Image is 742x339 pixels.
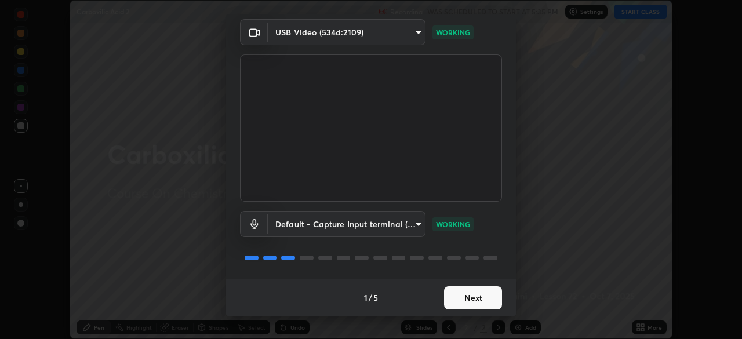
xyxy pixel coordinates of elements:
h4: / [369,291,372,304]
p: WORKING [436,219,470,229]
h4: 1 [364,291,368,304]
button: Next [444,286,502,309]
p: WORKING [436,27,470,38]
div: USB Video (534d:2109) [268,19,425,45]
div: USB Video (534d:2109) [268,211,425,237]
h4: 5 [373,291,378,304]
